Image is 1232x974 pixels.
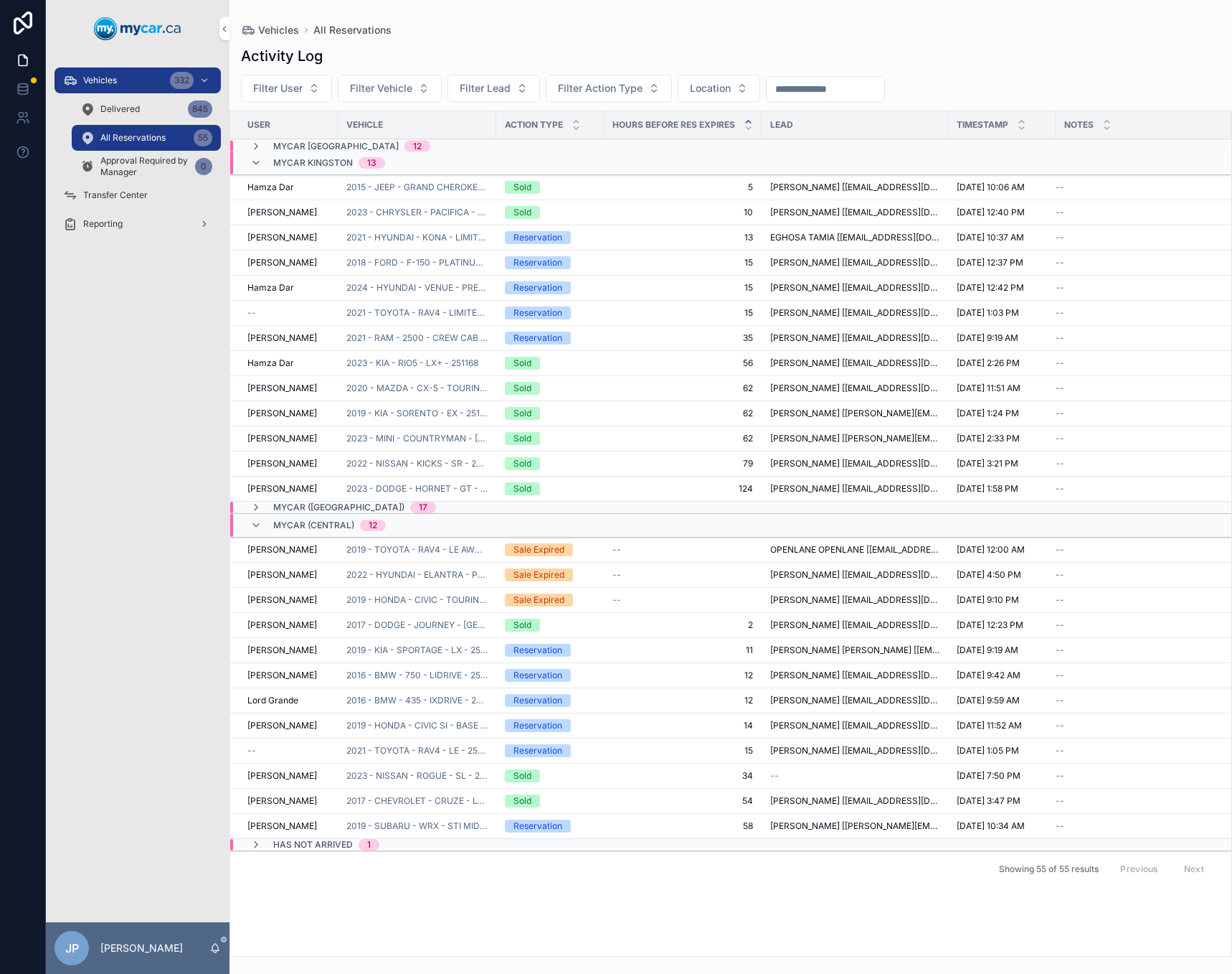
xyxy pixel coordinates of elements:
span: -- [1056,357,1064,369]
span: [PERSON_NAME] [247,458,317,469]
span: -- [1056,795,1064,807]
span: 62 [612,433,753,444]
span: 2021 - TOYOTA - RAV4 - LE - 251199 [346,745,488,757]
span: Timestamp [957,119,1008,131]
span: -- [1056,307,1064,319]
span: [DATE] 9:59 AM [957,695,1020,706]
span: Has not Arrived [273,839,353,851]
span: -- [1056,695,1064,706]
a: 2019 - HONDA - CIVIC - TOURING - 251323 [346,594,488,606]
span: [PERSON_NAME] [[EMAIL_ADDRESS][DOMAIN_NAME]] [770,483,939,495]
span: 14 [612,720,753,731]
span: 79 [612,458,753,469]
span: -- [1056,594,1064,606]
span: [PERSON_NAME] [247,770,317,782]
span: JP [65,940,79,957]
span: -- [1056,619,1064,631]
span: 11 [612,645,753,656]
span: [PERSON_NAME] [247,332,317,344]
button: Select Button [546,75,672,102]
span: -- [1056,670,1064,681]
a: 2018 - FORD - F-150 - PLATINUM - 250794 [346,257,488,268]
a: 2016 - BMW - 435 - IXDRIVE - 251130 [346,695,488,706]
span: Hamza Dar [247,357,294,369]
span: -- [1056,645,1064,656]
span: [PERSON_NAME] [PERSON_NAME] [[EMAIL_ADDRESS][DOMAIN_NAME]] [770,645,939,656]
span: -- [1056,207,1064,218]
span: [DATE] 1:58 PM [957,483,1018,495]
span: 2017 - CHEVROLET - CRUZE - LT - 251277 [346,795,488,807]
div: 0 [195,158,212,175]
span: [PERSON_NAME] [[EMAIL_ADDRESS][DOMAIN_NAME]] [770,594,939,606]
a: 2015 - JEEP - GRAND CHEROKEE - OVERLAND - 250803 [346,182,488,193]
div: Sold [513,206,531,219]
div: 12 [413,141,422,152]
span: 15 [612,282,753,294]
a: 2021 - RAM - 2500 - CREW CAB SRW - 251069 [346,332,488,344]
div: Sold [513,769,531,782]
a: All Reservations [313,23,392,37]
div: Reservation [513,820,562,833]
span: All Reservations [100,132,166,144]
span: [PERSON_NAME] [[EMAIL_ADDRESS][DOMAIN_NAME]] [770,458,939,469]
div: Sold [513,382,531,395]
div: 13 [367,157,376,169]
div: scrollable content [46,57,229,256]
span: Vehicle [346,119,383,131]
span: Lord Grande [247,695,298,706]
span: 124 [612,483,753,495]
span: 54 [612,795,753,807]
a: Reporting [55,211,221,237]
span: [PERSON_NAME] [247,619,317,631]
p: [PERSON_NAME] [100,941,183,955]
span: [DATE] 1:05 PM [957,745,1019,757]
div: 17 [419,502,427,513]
span: 2 [612,619,753,631]
span: Lead [770,119,793,131]
span: 56 [612,357,753,369]
button: Select Button [241,75,332,102]
span: -- [1056,282,1064,294]
span: -- [1056,770,1064,782]
span: MyCar ([GEOGRAPHIC_DATA]) [273,502,404,513]
span: [PERSON_NAME] [247,257,317,268]
div: 1 [367,839,371,851]
div: Sale Expired [513,594,564,607]
div: Reservation [513,231,562,244]
span: OPENLANE OPENLANE [[EMAIL_ADDRESS][DOMAIN_NAME]] [770,544,939,556]
span: 15 [612,745,753,757]
span: [PERSON_NAME] [247,408,317,419]
span: [PERSON_NAME] [[EMAIL_ADDRESS][DOMAIN_NAME]] [770,383,939,394]
div: Sold [513,181,531,194]
span: EGHOSA TAMIA [[EMAIL_ADDRESS][DOMAIN_NAME]] [770,232,939,243]
a: 2021 - HYUNDAI - KONA - LIMITED - 251343 [346,232,488,243]
span: -- [1056,458,1064,469]
span: [DATE] 3:21 PM [957,458,1018,469]
a: Approval Required by Manager0 [72,154,221,179]
span: 2019 - SUBARU - WRX - STI MID+W+BSD+M/R - 251256 [346,820,488,832]
a: 2023 - NISSAN - ROGUE - SL - 251157 [346,770,488,782]
div: Sold [513,432,531,445]
span: -- [1056,408,1064,419]
span: [PERSON_NAME] [247,383,317,394]
span: Vehicles [83,75,117,86]
button: Select Button [447,75,540,102]
span: -- [612,544,621,556]
span: 2024 - HYUNDAI - VENUE - PREFERRED - 251246 [346,282,488,294]
a: 2019 - HONDA - CIVIC SI - BASE - 251273 [346,720,488,731]
div: Reservation [513,719,562,732]
span: Reporting [83,218,123,230]
span: [PERSON_NAME] [247,207,317,218]
span: [PERSON_NAME] [247,720,317,731]
span: Filter User [253,81,303,95]
span: [DATE] 9:19 AM [957,332,1018,344]
span: [PERSON_NAME] [[EMAIL_ADDRESS][DOMAIN_NAME]] [770,569,939,581]
span: [PERSON_NAME] [247,483,317,495]
span: [DATE] 9:19 AM [957,645,1018,656]
span: Hamza Dar [247,182,294,193]
a: 2021 - TOYOTA - RAV4 - LIMITED HV - 251112 [346,307,488,319]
